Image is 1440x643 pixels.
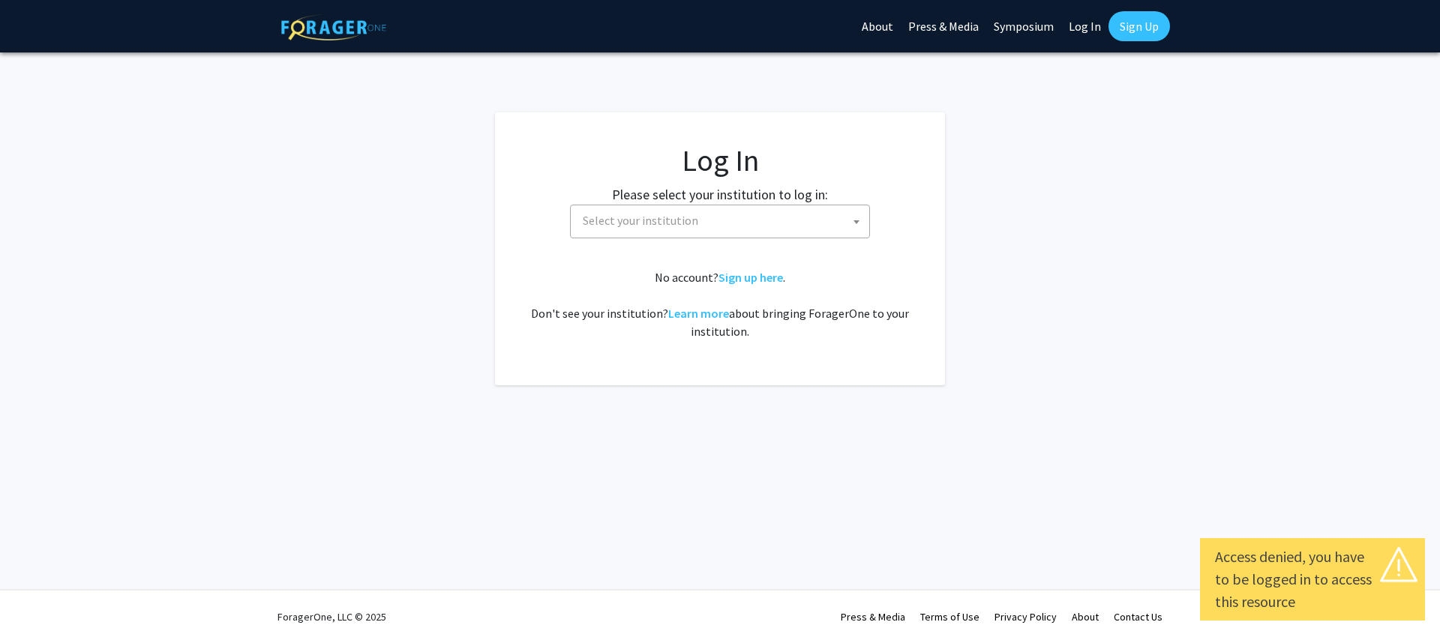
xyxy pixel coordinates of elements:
a: Learn more about bringing ForagerOne to your institution [668,306,729,321]
span: Select your institution [570,205,870,238]
div: ForagerOne, LLC © 2025 [277,591,386,643]
a: Press & Media [841,610,905,624]
a: About [1072,610,1099,624]
a: Sign up here [718,270,783,285]
a: Sign Up [1108,11,1170,41]
span: Select your institution [583,213,698,228]
h1: Log In [525,142,915,178]
label: Please select your institution to log in: [612,184,828,205]
a: Terms of Use [920,610,979,624]
img: ForagerOne Logo [281,14,386,40]
a: Contact Us [1114,610,1162,624]
span: Select your institution [577,205,869,236]
a: Privacy Policy [994,610,1057,624]
div: No account? . Don't see your institution? about bringing ForagerOne to your institution. [525,268,915,340]
div: Access denied, you have to be logged in to access this resource [1215,546,1410,613]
